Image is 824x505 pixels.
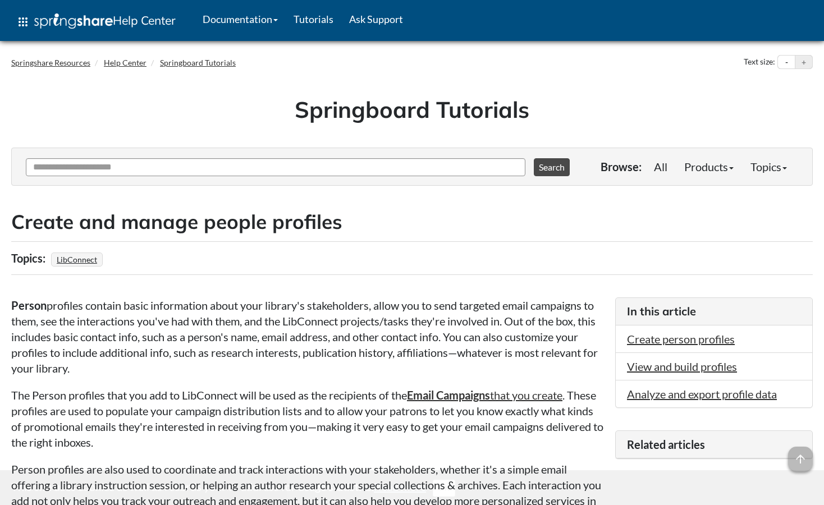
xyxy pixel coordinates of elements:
[601,159,642,175] p: Browse:
[11,299,47,312] strong: Person
[11,387,604,450] p: The Person profiles that you add to LibConnect will be used as the recipients of the . These prof...
[11,247,48,269] div: Topics:
[627,438,705,451] span: Related articles
[11,58,90,67] a: Springshare Resources
[627,332,735,346] a: Create person profiles
[742,155,795,178] a: Topics
[788,448,813,461] a: arrow_upward
[8,5,184,39] a: apps Help Center
[55,251,99,268] a: LibConnect
[795,56,812,69] button: Increase text size
[160,58,236,67] a: Springboard Tutorials
[534,158,570,176] button: Search
[627,387,777,401] a: Analyze and export profile data
[407,388,490,402] strong: Email Campaigns
[741,55,777,70] div: Text size:
[646,155,676,178] a: All
[627,304,801,319] h3: In this article
[407,388,562,402] a: Email Campaignsthat you create
[676,155,742,178] a: Products
[341,5,411,33] a: Ask Support
[627,360,737,373] a: View and build profiles
[788,447,813,471] span: arrow_upward
[286,5,341,33] a: Tutorials
[778,56,795,69] button: Decrease text size
[11,297,604,376] p: profiles contain basic information about your library's stakeholders, allow you to send targeted ...
[113,13,176,27] span: Help Center
[195,5,286,33] a: Documentation
[11,208,813,236] h2: Create and manage people profiles
[16,15,30,29] span: apps
[34,13,113,29] img: Springshare
[20,94,804,125] h1: Springboard Tutorials
[104,58,147,67] a: Help Center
